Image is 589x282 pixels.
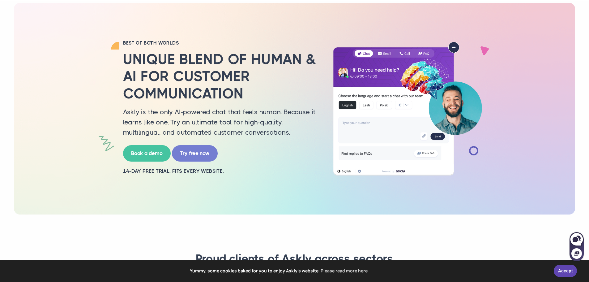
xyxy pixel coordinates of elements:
h2: 14-day free trial. Fits every website. [123,168,318,175]
a: Try free now [172,145,218,162]
h2: BEST OF BOTH WORLDS [123,40,318,46]
a: Accept [554,265,577,277]
iframe: Askly chat [569,231,584,262]
h3: Proud clients of Askly across sectors [103,252,486,267]
a: Book a demo [123,145,171,162]
img: AI multilingual chat [327,42,488,176]
p: Askly is the only AI-powered chat that feels human. Because it learns like one. Try an ultimate t... [123,107,318,137]
h2: Unique blend of human & AI for customer communication [123,51,318,102]
a: learn more about cookies [320,266,369,275]
span: Yummy, some cookies baked for you to enjoy Askly's website. [9,266,549,275]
